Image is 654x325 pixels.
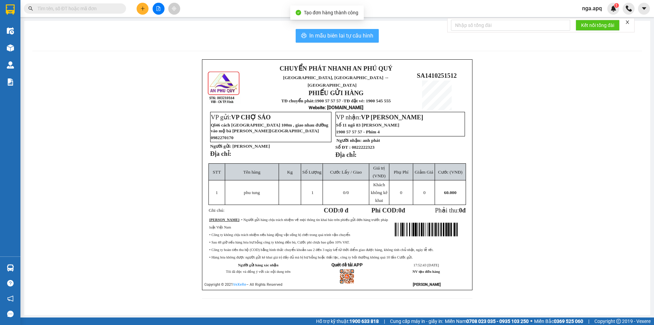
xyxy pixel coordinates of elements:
span: Ghi chú: [209,208,224,213]
span: VP [PERSON_NAME] [361,114,423,121]
span: Phụ Phí [394,169,408,175]
span: VP nhận: [336,114,423,121]
strong: Phí COD: đ [371,207,405,214]
span: Website [309,105,325,110]
span: Miền Bắc [534,317,583,325]
span: Hỗ trợ kỹ thuật: [316,317,379,325]
span: ⚪️ [530,320,532,323]
strong: [PERSON_NAME] [209,218,239,222]
img: phone-icon [626,5,632,12]
span: In mẫu biên lai tự cấu hình [309,31,373,40]
button: aim [168,3,180,15]
span: 0 [400,190,402,195]
img: warehouse-icon [7,61,14,69]
span: Số 11 ngõ 83 [PERSON_NAME] [336,122,400,128]
span: 1 [615,3,618,8]
span: Ql46 cách [GEOGRAPHIC_DATA] 100m , giao nhau đường vào mộ bà [PERSON_NAME][GEOGRAPHIC_DATA] [211,122,328,133]
span: anh phát [363,138,380,143]
span: nga.apq [577,4,607,13]
strong: PHIẾU GỬI HÀNG [309,89,364,97]
button: file-add [153,3,165,15]
span: STT [213,169,221,175]
strong: Địa chỉ: [336,151,357,158]
strong: Người nhận: [337,138,362,143]
span: VP gửi: [211,114,271,121]
span: message [7,311,14,317]
span: SA1410251512 [417,72,457,79]
input: Tìm tên, số ĐT hoặc mã đơn [37,5,118,12]
span: plus [140,6,145,11]
strong: CHUYỂN PHÁT NHANH AN PHÚ QUÝ [280,65,392,72]
span: 60.000 [444,190,457,195]
strong: TĐ chuyển phát: [281,98,315,103]
span: question-circle [7,280,14,286]
span: 1 [311,190,314,195]
span: check-circle [296,10,301,15]
strong: 1900 57 57 57 - [315,98,343,103]
span: Tôi đã đọc và đồng ý với các nội dung trên [226,270,291,274]
span: • Công ty hoàn tiền thu hộ (COD) bằng hình thức chuyển khoản sau 2 đến 3 ngày kể từ thời điểm gia... [209,248,433,252]
span: Kết nối tổng đài [581,21,614,29]
strong: Quét để tải APP [331,262,363,267]
img: solution-icon [7,78,14,86]
span: caret-down [641,5,647,12]
sup: 1 [614,3,619,8]
span: 0 [423,190,426,195]
button: Kết nối tổng đài [576,20,620,31]
strong: : [DOMAIN_NAME] [309,105,363,110]
span: file-add [156,6,161,11]
span: notification [7,295,14,302]
input: Nhập số tổng đài [451,20,570,31]
span: Giảm Giá [415,169,433,175]
span: copyright [616,319,621,324]
span: Giá trị (VNĐ) [373,165,386,178]
img: warehouse-icon [7,44,14,51]
button: plus [137,3,149,15]
span: 17:52:43 [DATE] [414,263,439,267]
span: 0 [343,190,345,195]
img: warehouse-icon [7,27,14,34]
button: caret-down [638,3,650,15]
span: • Sau 48 giờ nếu hàng hóa hư hỏng công ty không đền bù, Cước phí chưa bao gồm 10% VAT. [209,240,349,244]
span: 1 [216,190,218,195]
img: logo [207,71,241,104]
span: Kg [287,169,293,175]
img: logo-vxr [6,4,15,15]
span: 0822222323 [352,145,375,150]
span: đ [462,207,466,214]
strong: 0708 023 035 - 0935 103 250 [466,319,529,324]
strong: 1900 633 818 [349,319,379,324]
span: Cung cấp máy in - giấy in: [390,317,443,325]
img: warehouse-icon [7,264,14,271]
span: search [28,6,33,11]
span: /0 [343,190,349,195]
span: printer [301,33,307,39]
strong: Số ĐT : [336,145,351,150]
span: close [625,20,630,25]
span: 1900 57 57 57 - Phím 4 [336,129,380,134]
span: Cước (VNĐ) [438,169,463,175]
span: Phải thu: [435,207,466,214]
span: : • Người gửi hàng chịu trách nhiệm về mọi thông tin khai báo trên phiếu gửi đơn hàng trước pháp ... [209,218,388,229]
span: | [384,317,385,325]
span: Tạo đơn hàng thành công [304,10,358,15]
span: aim [172,6,176,11]
span: • Công ty không chịu trách nhiệm nếu hàng động vật sống bị chết trong quá trình vận chuyển [209,233,350,237]
span: Cước Lấy / Giao [330,169,362,175]
span: | [588,317,589,325]
img: icon-new-feature [610,5,617,12]
span: Số Lượng [302,169,322,175]
span: 0 [399,207,402,214]
strong: TĐ đặt vé: 1900 545 555 [344,98,391,103]
strong: NV tạo đơn hàng [412,270,440,274]
span: Tên hàng [243,169,260,175]
span: 0 [459,207,462,214]
span: VP CHỢ SÁO [231,114,271,121]
a: VeXeRe [233,282,246,287]
strong: COD: [324,207,348,214]
span: 0982270170 [211,135,234,140]
button: printerIn mẫu biên lai tự cấu hình [296,29,379,43]
span: Khách không kê khai [371,182,387,203]
span: Copyright © 2021 – All Rights Reserved [204,282,282,287]
strong: Người gửi hàng xác nhận [238,263,279,267]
